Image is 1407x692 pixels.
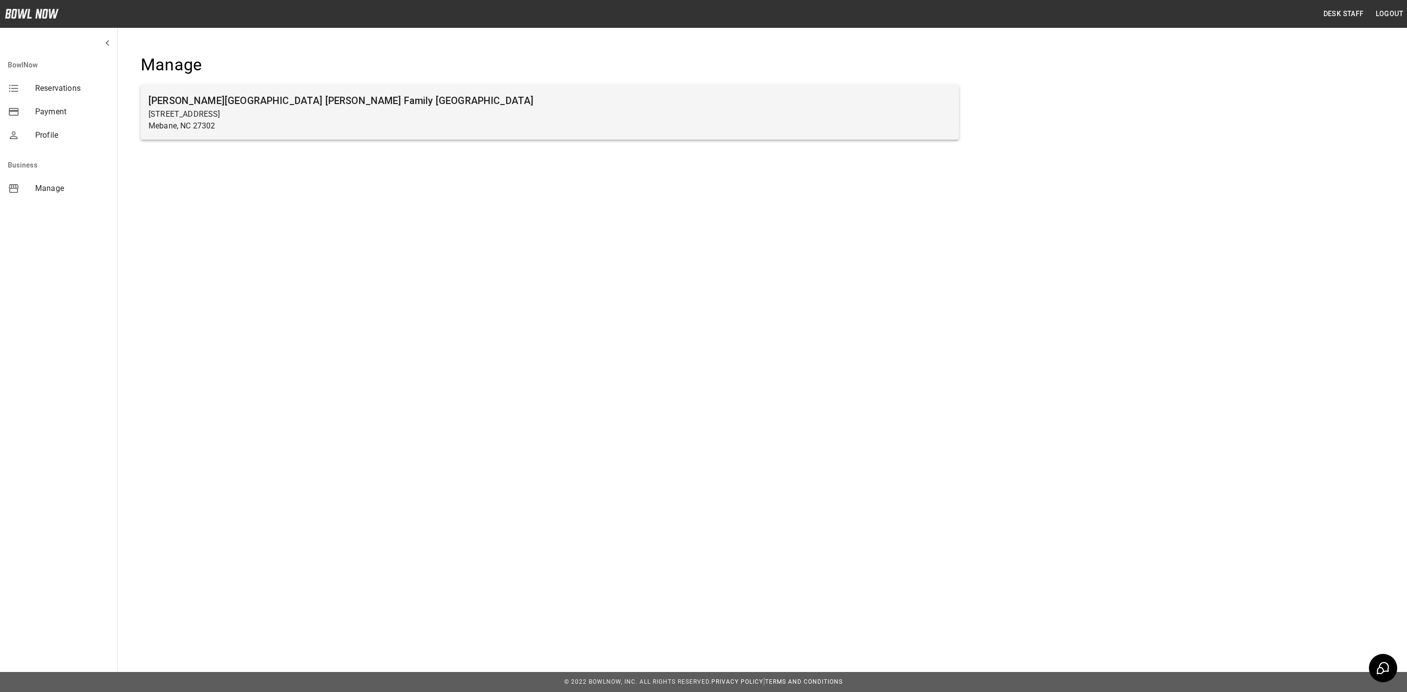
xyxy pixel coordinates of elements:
span: Reservations [35,83,109,94]
span: © 2022 BowlNow, Inc. All Rights Reserved. [564,678,711,685]
a: Privacy Policy [711,678,763,685]
p: [STREET_ADDRESS] [149,108,951,120]
span: Payment [35,106,109,118]
p: Mebane, NC 27302 [149,120,951,132]
button: Logout [1372,5,1407,23]
a: Terms and Conditions [765,678,843,685]
span: Profile [35,129,109,141]
h4: Manage [141,55,959,75]
img: logo [5,9,59,19]
h6: [PERSON_NAME][GEOGRAPHIC_DATA] [PERSON_NAME] Family [GEOGRAPHIC_DATA] [149,93,951,108]
span: Manage [35,183,109,194]
button: Desk Staff [1320,5,1368,23]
